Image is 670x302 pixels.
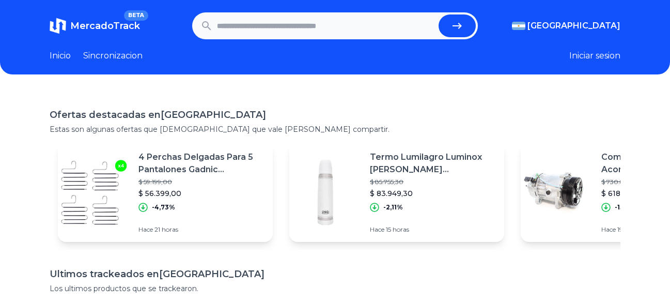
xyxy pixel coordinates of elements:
[58,143,273,242] a: Featured image4 Perchas Delgadas Para 5 Pantalones Gadnic Antideslizante$ 59.199,00$ 56.399,00-4,...
[512,22,525,30] img: Argentina
[58,156,130,229] img: Featured image
[289,156,362,229] img: Featured image
[50,18,66,34] img: MercadoTrack
[152,203,175,212] p: -4,73%
[50,124,620,134] p: Estas son algunas ofertas que [DEMOGRAPHIC_DATA] que vale [PERSON_NAME] compartir.
[138,188,264,199] p: $ 56.399,00
[370,225,496,234] p: Hace 15 horas
[370,188,496,199] p: $ 83.949,30
[569,50,620,62] button: Iniciar sesion
[50,50,71,62] a: Inicio
[370,151,496,176] p: Termo Lumilagro Luminox [PERSON_NAME] [PERSON_NAME] Inoxidable 1 L Cuota
[527,20,620,32] span: [GEOGRAPHIC_DATA]
[124,10,148,21] span: BETA
[370,178,496,186] p: $ 85.755,30
[383,203,403,212] p: -2,11%
[615,203,640,212] p: -15,39%
[138,151,264,176] p: 4 Perchas Delgadas Para 5 Pantalones Gadnic Antideslizante
[83,50,143,62] a: Sincronizacion
[50,283,620,294] p: Los ultimos productos que se trackearon.
[50,267,620,281] h1: Ultimos trackeados en [GEOGRAPHIC_DATA]
[50,18,140,34] a: MercadoTrackBETA
[138,178,264,186] p: $ 59.199,00
[289,143,504,242] a: Featured imageTermo Lumilagro Luminox [PERSON_NAME] [PERSON_NAME] Inoxidable 1 L Cuota$ 85.755,30...
[50,108,620,122] h1: Ofertas destacadas en [GEOGRAPHIC_DATA]
[521,156,593,229] img: Featured image
[138,225,264,234] p: Hace 21 horas
[512,20,620,32] button: [GEOGRAPHIC_DATA]
[70,20,140,32] span: MercadoTrack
